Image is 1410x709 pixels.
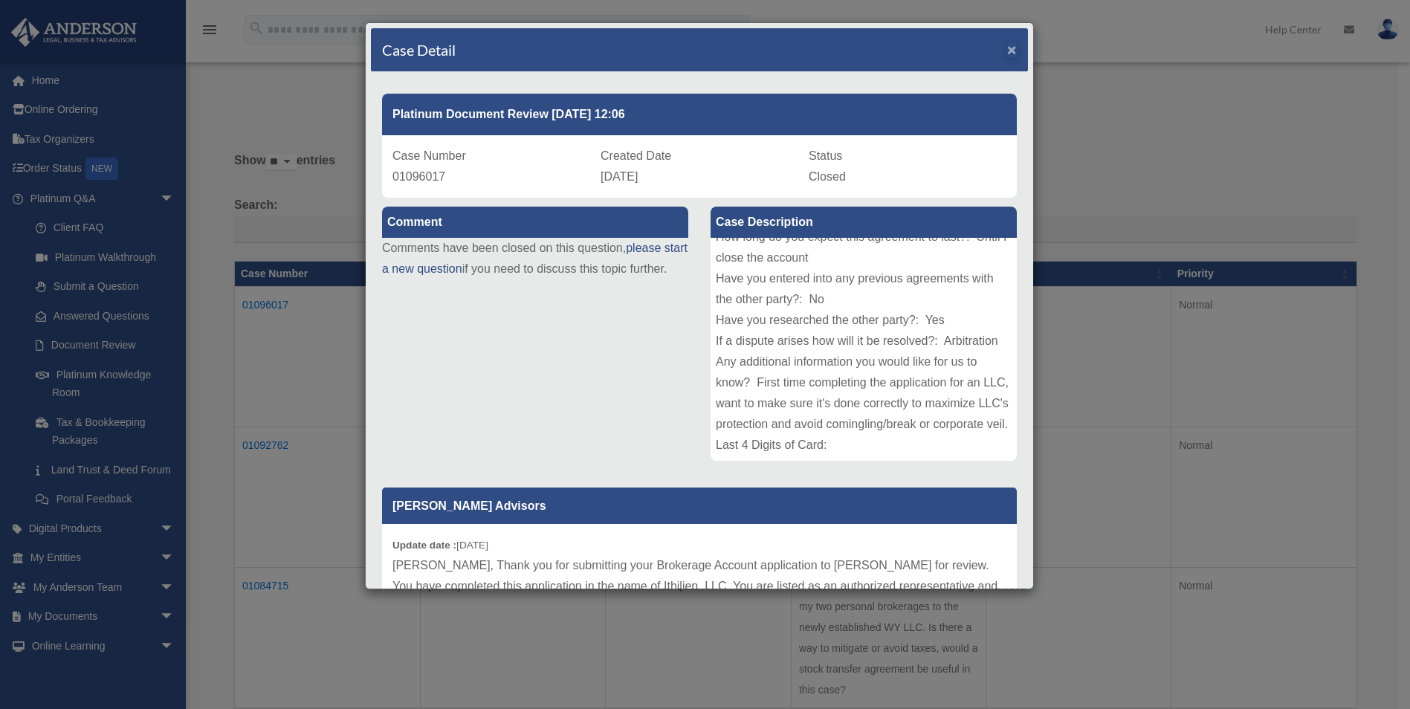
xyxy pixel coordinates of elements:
span: Closed [809,170,846,183]
label: Comment [382,207,688,238]
h4: Case Detail [382,39,456,60]
span: Created Date [601,149,671,162]
p: [PERSON_NAME], Thank you for submitting your Brokerage Account application to [PERSON_NAME] for r... [392,555,1006,701]
span: × [1007,41,1017,58]
p: [PERSON_NAME] Advisors [382,488,1017,524]
div: Type of Document: Brokerage Account Application Document Title: E Trade Application Document Titl... [711,238,1017,461]
p: Comments have been closed on this question, if you need to discuss this topic further. [382,238,688,279]
a: please start a new question [382,242,688,275]
span: 01096017 [392,170,445,183]
span: Status [809,149,842,162]
span: [DATE] [601,170,638,183]
small: [DATE] [392,540,488,551]
span: Case Number [392,149,466,162]
button: Close [1007,42,1017,57]
div: Platinum Document Review [DATE] 12:06 [382,94,1017,135]
b: Update date : [392,540,456,551]
label: Case Description [711,207,1017,238]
